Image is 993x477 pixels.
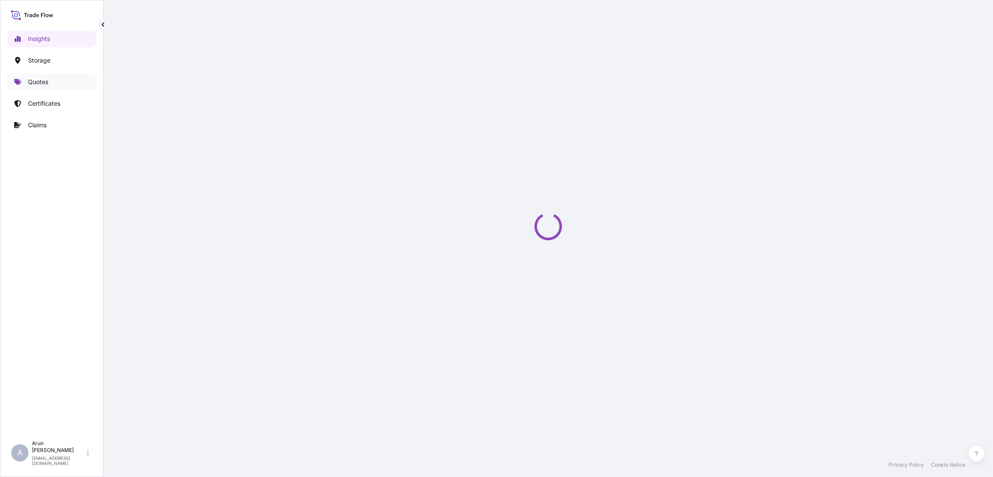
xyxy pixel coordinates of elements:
[17,449,22,457] span: A
[32,455,85,466] p: [EMAIL_ADDRESS][DOMAIN_NAME]
[889,461,924,468] a: Privacy Policy
[7,73,96,91] a: Quotes
[28,99,60,108] p: Certificates
[7,116,96,134] a: Claims
[7,95,96,112] a: Certificates
[32,440,85,454] p: Arun [PERSON_NAME]
[7,30,96,47] a: Insights
[7,52,96,69] a: Storage
[931,461,965,468] a: Cookie Notice
[28,35,50,43] p: Insights
[28,56,50,65] p: Storage
[28,121,47,129] p: Claims
[28,78,48,86] p: Quotes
